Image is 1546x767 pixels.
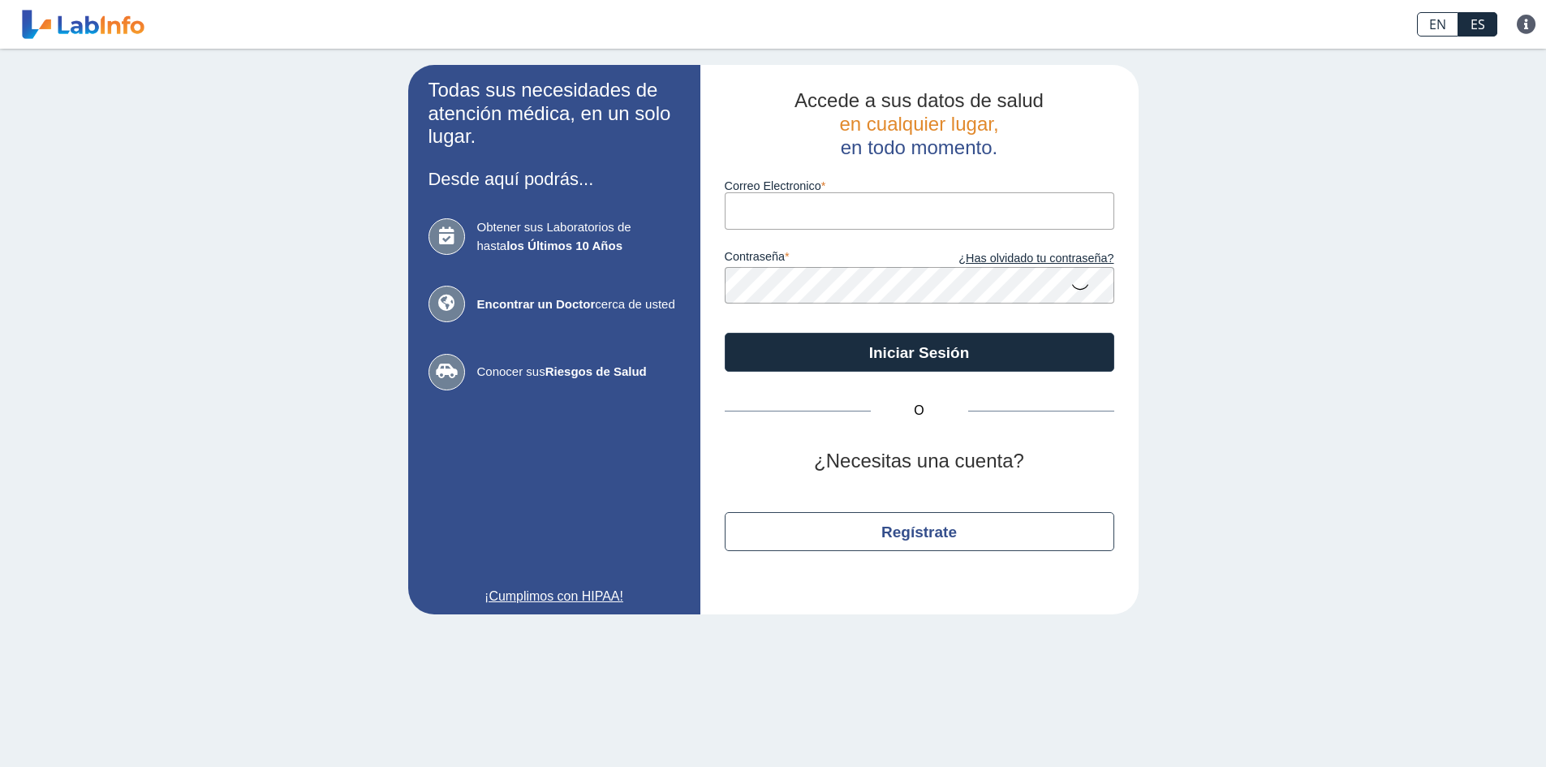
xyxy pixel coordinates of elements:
[506,239,622,252] b: los Últimos 10 Años
[1417,12,1458,37] a: EN
[795,89,1044,111] span: Accede a sus datos de salud
[1458,12,1497,37] a: ES
[428,169,680,189] h3: Desde aquí podrás...
[477,297,596,311] b: Encontrar un Doctor
[725,333,1114,372] button: Iniciar Sesión
[428,587,680,606] a: ¡Cumplimos con HIPAA!
[477,218,680,255] span: Obtener sus Laboratorios de hasta
[725,450,1114,473] h2: ¿Necesitas una cuenta?
[477,363,680,381] span: Conocer sus
[725,512,1114,551] button: Regístrate
[725,250,919,268] label: contraseña
[839,113,998,135] span: en cualquier lugar,
[725,179,1114,192] label: Correo Electronico
[428,79,680,149] h2: Todas sus necesidades de atención médica, en un solo lugar.
[841,136,997,158] span: en todo momento.
[545,364,647,378] b: Riesgos de Salud
[871,401,968,420] span: O
[477,295,680,314] span: cerca de usted
[919,250,1114,268] a: ¿Has olvidado tu contraseña?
